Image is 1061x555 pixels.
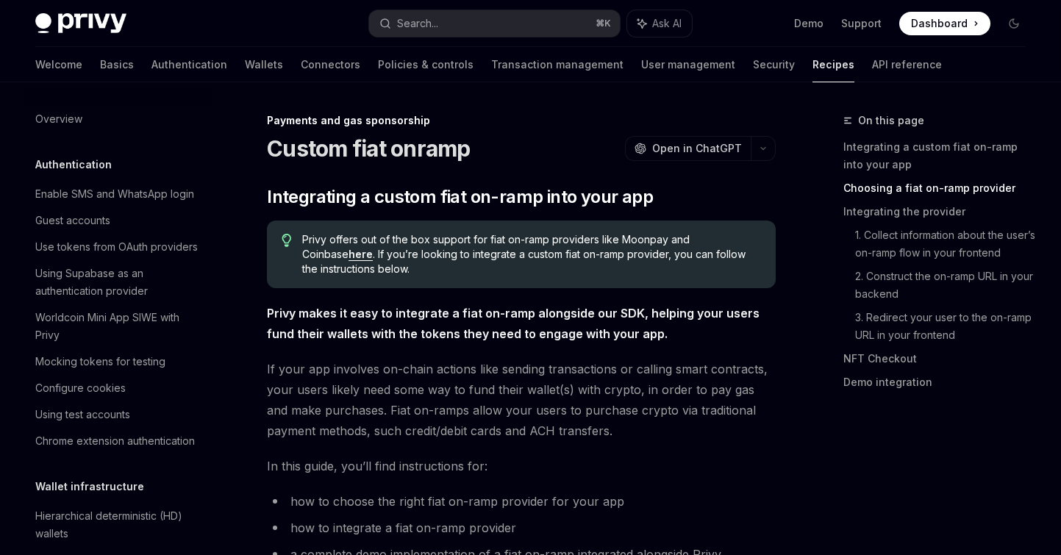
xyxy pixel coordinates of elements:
div: Use tokens from OAuth providers [35,238,198,256]
a: Basics [100,47,134,82]
a: Configure cookies [24,375,212,401]
a: Demo integration [843,370,1037,394]
a: Chrome extension authentication [24,428,212,454]
a: Support [841,16,882,31]
a: Hierarchical deterministic (HD) wallets [24,503,212,547]
a: Mocking tokens for testing [24,348,212,375]
a: Enable SMS and WhatsApp login [24,181,212,207]
h1: Custom fiat onramp [267,135,471,162]
svg: Tip [282,234,292,247]
a: Using Supabase as an authentication provider [24,260,212,304]
a: 2. Construct the on-ramp URL in your backend [855,265,1037,306]
div: Payments and gas sponsorship [267,113,776,128]
a: here [349,248,373,261]
a: Wallets [245,47,283,82]
button: Toggle dark mode [1002,12,1026,35]
h5: Authentication [35,156,112,173]
a: Integrating the provider [843,200,1037,223]
span: On this page [858,112,924,129]
span: ⌘ K [596,18,611,29]
div: Using test accounts [35,406,130,423]
a: 1. Collect information about the user’s on-ramp flow in your frontend [855,223,1037,265]
a: Policies & controls [378,47,474,82]
a: Overview [24,106,212,132]
span: Open in ChatGPT [652,141,742,156]
span: Dashboard [911,16,968,31]
a: API reference [872,47,942,82]
span: Privy offers out of the box support for fiat on-ramp providers like Moonpay and Coinbase . If you... [302,232,761,276]
li: how to integrate a fiat on-ramp provider [267,518,776,538]
li: how to choose the right fiat on-ramp provider for your app [267,491,776,512]
a: Choosing a fiat on-ramp provider [843,176,1037,200]
span: Ask AI [652,16,682,31]
span: If your app involves on-chain actions like sending transactions or calling smart contracts, your ... [267,359,776,441]
div: Hierarchical deterministic (HD) wallets [35,507,203,543]
a: Transaction management [491,47,624,82]
span: Integrating a custom fiat on-ramp into your app [267,185,653,209]
div: Worldcoin Mini App SIWE with Privy [35,309,203,344]
a: Recipes [812,47,854,82]
div: Enable SMS and WhatsApp login [35,185,194,203]
a: Guest accounts [24,207,212,234]
button: Search...⌘K [369,10,619,37]
a: 3. Redirect your user to the on-ramp URL in your frontend [855,306,1037,347]
h5: Wallet infrastructure [35,478,144,495]
span: In this guide, you’ll find instructions for: [267,456,776,476]
a: Using test accounts [24,401,212,428]
a: User management [641,47,735,82]
a: Welcome [35,47,82,82]
div: Configure cookies [35,379,126,397]
div: Guest accounts [35,212,110,229]
div: Using Supabase as an authentication provider [35,265,203,300]
a: Authentication [151,47,227,82]
a: Dashboard [899,12,990,35]
a: Security [753,47,795,82]
a: Worldcoin Mini App SIWE with Privy [24,304,212,348]
div: Search... [397,15,438,32]
a: Demo [794,16,824,31]
a: Use tokens from OAuth providers [24,234,212,260]
div: Overview [35,110,82,128]
div: Chrome extension authentication [35,432,195,450]
img: dark logo [35,13,126,34]
a: Connectors [301,47,360,82]
button: Open in ChatGPT [625,136,751,161]
a: Integrating a custom fiat on-ramp into your app [843,135,1037,176]
div: Mocking tokens for testing [35,353,165,370]
strong: Privy makes it easy to integrate a fiat on-ramp alongside our SDK, helping your users fund their ... [267,306,760,341]
button: Ask AI [627,10,692,37]
a: NFT Checkout [843,347,1037,370]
